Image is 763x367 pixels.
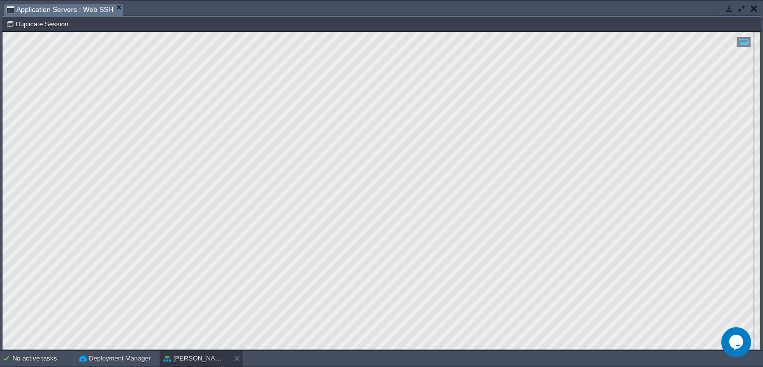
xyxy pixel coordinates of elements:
[6,19,71,28] button: Duplicate Session
[721,327,753,357] iframe: chat widget
[6,3,113,16] span: Application Servers : Web SSH
[79,354,151,364] button: Deployment Manager
[12,351,75,367] div: No active tasks
[163,354,226,364] button: [PERSON_NAME]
